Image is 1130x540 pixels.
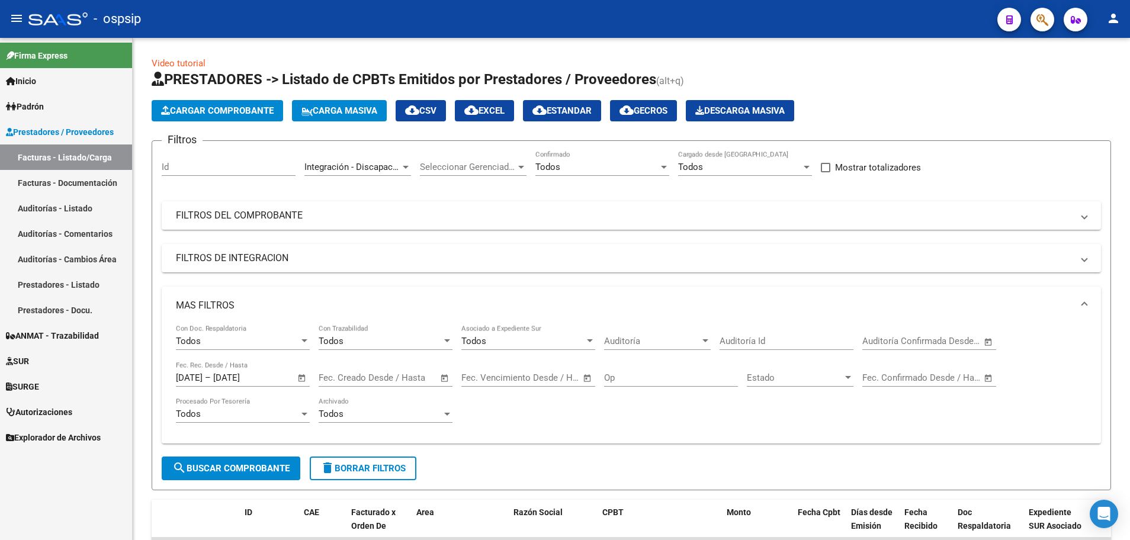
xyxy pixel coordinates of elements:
span: Area [416,507,434,517]
mat-icon: cloud_download [464,103,479,117]
button: Carga Masiva [292,100,387,121]
input: Fecha fin [921,336,978,346]
mat-panel-title: FILTROS DE INTEGRACION [176,252,1073,265]
span: Cargar Comprobante [161,105,274,116]
button: Borrar Filtros [310,457,416,480]
mat-expansion-panel-header: MAS FILTROS [162,287,1101,324]
h3: Filtros [162,131,203,148]
span: Autorizaciones [6,406,72,419]
mat-expansion-panel-header: FILTROS DE INTEGRACION [162,244,1101,272]
span: Facturado x Orden De [351,507,396,531]
span: Todos [319,409,344,419]
span: Fecha Recibido [904,507,938,531]
button: Open calendar [581,371,595,385]
button: Open calendar [982,371,996,385]
span: Expediente SUR Asociado [1029,507,1081,531]
span: Prestadores / Proveedores [6,126,114,139]
button: Open calendar [296,371,309,385]
input: Fecha fin [921,372,978,383]
span: Padrón [6,100,44,113]
input: Fecha fin [520,372,577,383]
span: Buscar Comprobante [172,463,290,474]
span: Explorador de Archivos [6,431,101,444]
span: Todos [319,336,344,346]
span: PRESTADORES -> Listado de CPBTs Emitidos por Prestadores / Proveedores [152,71,656,88]
button: Gecros [610,100,677,121]
span: Mostrar totalizadores [835,160,921,175]
mat-icon: cloud_download [405,103,419,117]
div: Open Intercom Messenger [1090,500,1118,528]
span: SUR [6,355,29,368]
mat-icon: person [1106,11,1121,25]
span: CSV [405,105,436,116]
span: Carga Masiva [301,105,377,116]
span: Estado [747,372,843,383]
span: Fecha Cpbt [798,507,840,517]
span: Integración - Discapacidad [304,162,409,172]
mat-icon: cloud_download [619,103,634,117]
button: Open calendar [438,371,452,385]
button: Buscar Comprobante [162,457,300,480]
input: Fecha inicio [319,372,367,383]
span: Todos [461,336,486,346]
span: ID [245,507,252,517]
span: Razón Social [513,507,563,517]
mat-expansion-panel-header: FILTROS DEL COMPROBANTE [162,201,1101,230]
app-download-masive: Descarga masiva de comprobantes (adjuntos) [686,100,794,121]
button: CSV [396,100,446,121]
span: SURGE [6,380,39,393]
span: Monto [727,507,751,517]
button: Descarga Masiva [686,100,794,121]
button: Cargar Comprobante [152,100,283,121]
mat-icon: delete [320,461,335,475]
span: Inicio [6,75,36,88]
span: Doc Respaldatoria [958,507,1011,531]
span: Todos [176,336,201,346]
mat-icon: menu [9,11,24,25]
span: Descarga Masiva [695,105,785,116]
span: CPBT [602,507,624,517]
span: Firma Express [6,49,68,62]
button: EXCEL [455,100,514,121]
input: Fecha inicio [862,336,910,346]
span: EXCEL [464,105,505,116]
span: Todos [535,162,560,172]
mat-icon: search [172,461,187,475]
span: Todos [678,162,703,172]
span: Gecros [619,105,667,116]
div: MAS FILTROS [162,324,1101,443]
span: Todos [176,409,201,419]
span: ANMAT - Trazabilidad [6,329,99,342]
input: Fecha inicio [862,372,910,383]
mat-panel-title: MAS FILTROS [176,299,1073,312]
span: Seleccionar Gerenciador [420,162,516,172]
span: CAE [304,507,319,517]
input: Fecha fin [213,372,271,383]
mat-panel-title: FILTROS DEL COMPROBANTE [176,209,1073,222]
span: Auditoría [604,336,700,346]
input: Fecha fin [377,372,435,383]
span: – [205,372,211,383]
span: (alt+q) [656,75,684,86]
span: - ospsip [94,6,141,32]
button: Open calendar [982,335,996,349]
span: Borrar Filtros [320,463,406,474]
button: Estandar [523,100,601,121]
input: Fecha inicio [176,372,203,383]
span: Estandar [532,105,592,116]
span: Días desde Emisión [851,507,893,531]
a: Video tutorial [152,58,206,69]
mat-icon: cloud_download [532,103,547,117]
input: Fecha inicio [461,372,509,383]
